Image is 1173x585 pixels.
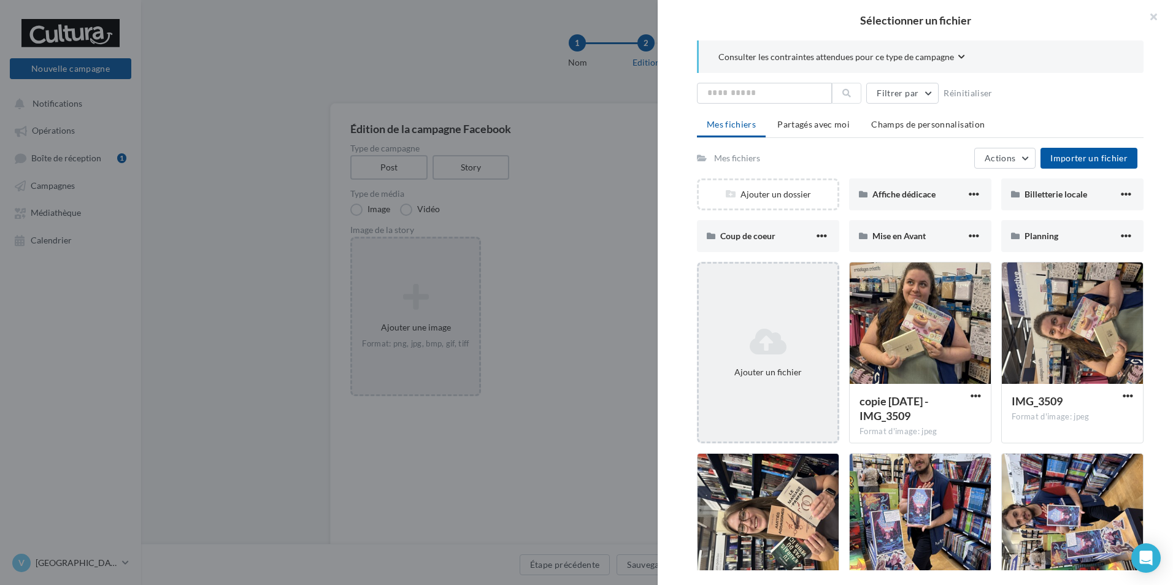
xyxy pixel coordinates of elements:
[1012,411,1133,422] div: Format d'image: jpeg
[1131,543,1161,573] div: Open Intercom Messenger
[718,51,954,63] span: Consulter les contraintes attendues pour ce type de campagne
[871,119,985,129] span: Champs de personnalisation
[699,188,837,201] div: Ajouter un dossier
[1040,148,1137,169] button: Importer un fichier
[872,189,936,199] span: Affiche dédicace
[707,119,756,129] span: Mes fichiers
[866,83,939,104] button: Filtrer par
[704,366,833,378] div: Ajouter un fichier
[939,86,998,101] button: Réinitialiser
[720,231,775,241] span: Coup de coeur
[1050,153,1128,163] span: Importer un fichier
[860,394,928,422] span: copie 10-09-2025 - IMG_3509
[1025,189,1087,199] span: Billetterie locale
[1012,394,1063,408] span: IMG_3509
[677,15,1153,26] h2: Sélectionner un fichier
[974,148,1036,169] button: Actions
[777,119,850,129] span: Partagés avec moi
[1025,231,1058,241] span: Planning
[985,153,1015,163] span: Actions
[872,231,926,241] span: Mise en Avant
[860,426,981,437] div: Format d'image: jpeg
[718,50,965,66] button: Consulter les contraintes attendues pour ce type de campagne
[714,152,760,164] div: Mes fichiers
